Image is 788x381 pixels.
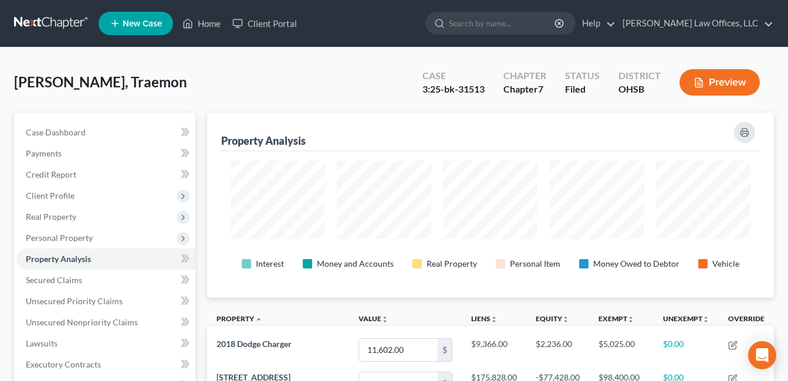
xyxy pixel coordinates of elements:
[576,13,615,34] a: Help
[565,83,600,96] div: Filed
[16,143,195,164] a: Payments
[618,83,661,96] div: OHSB
[702,316,709,323] i: unfold_more
[26,317,138,327] span: Unsecured Nonpriority Claims
[627,316,634,323] i: unfold_more
[26,148,62,158] span: Payments
[491,316,498,323] i: unfold_more
[359,314,388,323] a: Valueunfold_more
[217,314,262,323] a: Property expand_less
[16,354,195,375] a: Executory Contracts
[462,333,526,366] td: $9,366.00
[26,127,86,137] span: Case Dashboard
[422,83,485,96] div: 3:25-bk-31513
[617,13,773,34] a: [PERSON_NAME] Law Offices, LLC
[26,359,101,369] span: Executory Contracts
[593,258,679,270] div: Money Owed to Debtor
[663,314,709,323] a: Unexemptunfold_more
[177,13,226,34] a: Home
[381,316,388,323] i: unfold_more
[26,190,75,200] span: Client Profile
[503,83,546,96] div: Chapter
[536,314,569,323] a: Equityunfold_more
[256,258,284,270] div: Interest
[618,69,661,83] div: District
[16,270,195,291] a: Secured Claims
[562,316,569,323] i: unfold_more
[16,333,195,354] a: Lawsuits
[748,341,776,369] div: Open Intercom Messenger
[26,169,76,179] span: Credit Report
[359,339,438,361] input: 0.00
[598,314,634,323] a: Exemptunfold_more
[712,258,739,270] div: Vehicle
[217,339,292,349] span: 2018 Dodge Charger
[26,296,123,306] span: Unsecured Priority Claims
[255,316,262,323] i: expand_less
[427,258,477,270] div: Real Property
[538,83,543,94] span: 7
[589,333,654,366] td: $5,025.00
[26,275,82,285] span: Secured Claims
[16,249,195,270] a: Property Analysis
[719,307,774,334] th: Override
[16,312,195,333] a: Unsecured Nonpriority Claims
[26,233,93,243] span: Personal Property
[510,258,560,270] div: Personal Item
[16,122,195,143] a: Case Dashboard
[16,291,195,312] a: Unsecured Priority Claims
[26,338,58,348] span: Lawsuits
[14,73,187,90] span: [PERSON_NAME], Traemon
[679,69,760,96] button: Preview
[16,164,195,185] a: Credit Report
[26,212,76,222] span: Real Property
[226,13,303,34] a: Client Portal
[26,254,91,264] span: Property Analysis
[221,134,306,148] div: Property Analysis
[449,12,556,34] input: Search by name...
[422,69,485,83] div: Case
[526,333,589,366] td: $2,236.00
[438,339,452,361] div: $
[565,69,600,83] div: Status
[503,69,546,83] div: Chapter
[317,258,394,270] div: Money and Accounts
[654,333,719,366] td: $0.00
[471,314,498,323] a: Liensunfold_more
[123,19,162,28] span: New Case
